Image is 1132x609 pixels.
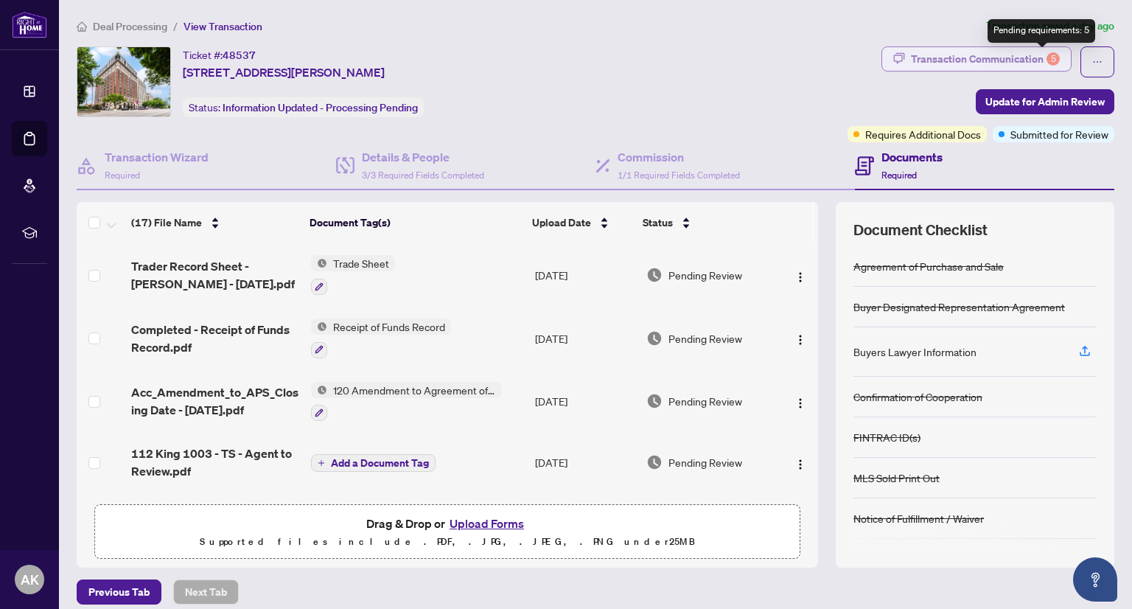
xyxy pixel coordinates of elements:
[986,18,1114,35] article: Transaction saved a day ago
[643,215,673,231] span: Status
[853,389,982,405] div: Confirmation of Cooperation
[976,89,1114,114] button: Update for Admin Review
[881,170,917,181] span: Required
[173,580,239,605] button: Next Tab
[77,580,161,605] button: Previous Tab
[93,20,167,33] span: Deal Processing
[125,202,304,243] th: (17) File Name
[853,510,984,526] div: Notice of Fulfillment / Waiver
[311,454,436,472] button: Add a Document Tag
[131,257,298,293] span: Trader Record Sheet - [PERSON_NAME] - [DATE].pdf
[646,267,663,283] img: Document Status
[105,170,140,181] span: Required
[327,382,502,398] span: 120 Amendment to Agreement of Purchase and Sale
[311,319,327,335] img: Status Icon
[77,21,87,32] span: home
[12,11,47,38] img: logo
[988,19,1095,43] div: Pending requirements: 5
[311,319,451,358] button: Status IconReceipt of Funds Record
[637,202,775,243] th: Status
[853,258,1004,274] div: Agreement of Purchase and Sale
[911,47,1060,71] div: Transaction Communication
[327,255,395,271] span: Trade Sheet
[311,382,327,398] img: Status Icon
[865,126,981,142] span: Requires Additional Docs
[366,514,528,533] span: Drag & Drop or
[794,397,806,409] img: Logo
[445,514,528,533] button: Upload Forms
[183,63,385,81] span: [STREET_ADDRESS][PERSON_NAME]
[95,505,800,560] span: Drag & Drop orUpload FormsSupported files include .PDF, .JPG, .JPEG, .PNG under25MB
[646,393,663,409] img: Document Status
[223,49,256,62] span: 48537
[173,18,178,35] li: /
[21,569,39,590] span: AK
[532,215,591,231] span: Upload Date
[131,383,298,419] span: Acc_Amendment_to_APS_Closing Date - [DATE].pdf
[131,445,298,480] span: 112 King 1003 - TS - Agent to Review.pdf
[618,148,740,166] h4: Commission
[529,243,640,307] td: [DATE]
[311,453,436,472] button: Add a Document Tag
[853,220,988,240] span: Document Checklist
[327,319,451,335] span: Receipt of Funds Record
[529,433,640,492] td: [DATE]
[183,46,256,63] div: Ticket #:
[529,307,640,370] td: [DATE]
[105,148,209,166] h4: Transaction Wizard
[304,202,527,243] th: Document Tag(s)
[794,271,806,283] img: Logo
[985,90,1105,114] span: Update for Admin Review
[529,370,640,434] td: [DATE]
[668,393,742,409] span: Pending Review
[668,454,742,470] span: Pending Review
[77,47,170,116] img: IMG-X12314212_1.jpg
[362,148,484,166] h4: Details & People
[853,344,976,360] div: Buyers Lawyer Information
[318,459,325,467] span: plus
[526,202,636,243] th: Upload Date
[183,97,424,117] div: Status:
[789,327,812,350] button: Logo
[131,321,298,356] span: Completed - Receipt of Funds Record.pdf
[618,170,740,181] span: 1/1 Required Fields Completed
[311,255,395,295] button: Status IconTrade Sheet
[646,330,663,347] img: Document Status
[1073,557,1117,602] button: Open asap
[646,454,663,470] img: Document Status
[668,267,742,283] span: Pending Review
[789,389,812,413] button: Logo
[131,215,202,231] span: (17) File Name
[1092,57,1103,67] span: ellipsis
[789,263,812,287] button: Logo
[794,459,806,470] img: Logo
[1047,52,1060,66] div: 5
[362,170,484,181] span: 3/3 Required Fields Completed
[223,101,418,114] span: Information Updated - Processing Pending
[88,580,150,604] span: Previous Tab
[881,46,1072,72] button: Transaction Communication5
[853,299,1065,315] div: Buyer Designated Representation Agreement
[311,382,502,422] button: Status Icon120 Amendment to Agreement of Purchase and Sale
[668,330,742,347] span: Pending Review
[1010,126,1108,142] span: Submitted for Review
[794,334,806,346] img: Logo
[331,458,429,468] span: Add a Document Tag
[789,450,812,474] button: Logo
[853,429,920,445] div: FINTRAC ID(s)
[529,492,640,555] td: [DATE]
[184,20,262,33] span: View Transaction
[853,470,940,486] div: MLS Sold Print Out
[104,533,791,551] p: Supported files include .PDF, .JPG, .JPEG, .PNG under 25 MB
[881,148,943,166] h4: Documents
[311,255,327,271] img: Status Icon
